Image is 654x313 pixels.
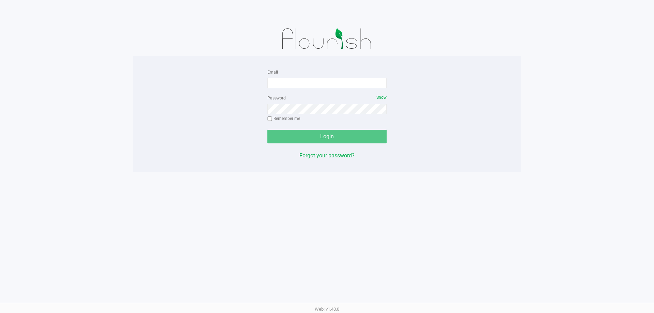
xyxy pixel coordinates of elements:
label: Email [267,69,278,75]
span: Web: v1.40.0 [315,307,339,312]
input: Remember me [267,116,272,121]
button: Forgot your password? [299,152,355,160]
label: Remember me [267,115,300,122]
span: Show [376,95,387,100]
label: Password [267,95,286,101]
